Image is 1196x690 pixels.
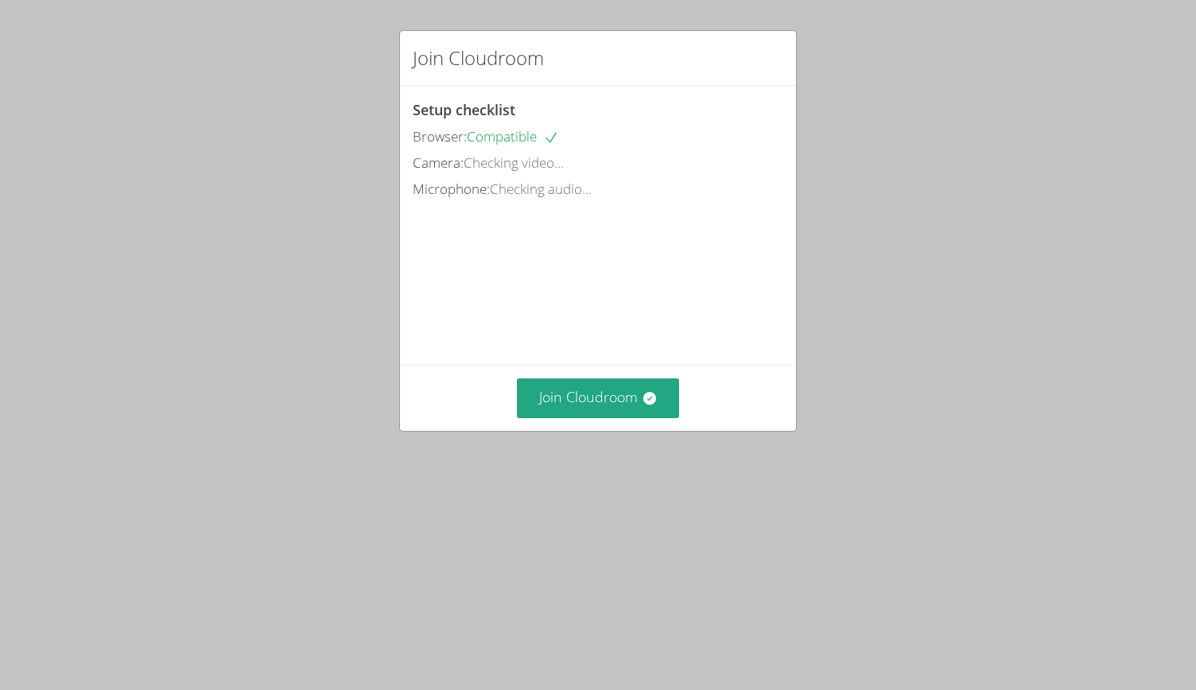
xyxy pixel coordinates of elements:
span: Checking video... [464,153,564,172]
h2: Join Cloudroom [413,44,544,72]
span: Setup checklist [413,100,515,119]
span: Microphone: [413,180,490,198]
button: Join Cloudroom [517,378,680,417]
span: Browser: [413,127,467,145]
span: Compatible [467,127,559,145]
span: Camera: [413,153,464,172]
span: Checking audio... [490,180,592,198]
